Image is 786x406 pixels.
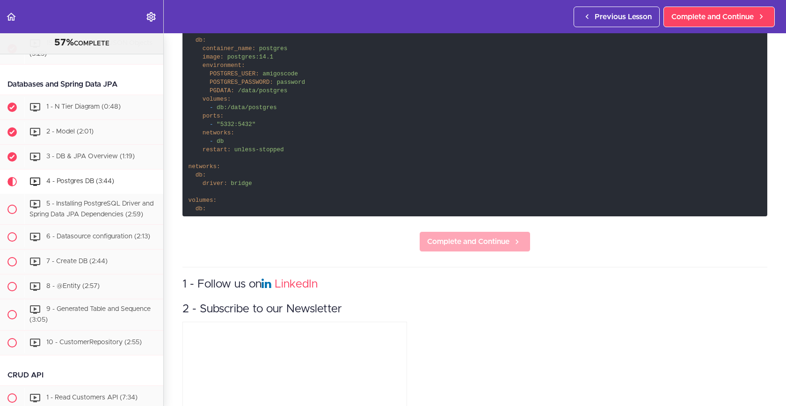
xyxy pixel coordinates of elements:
[46,339,142,346] span: 10 - CustomerRepository (2:55)
[182,302,767,317] h3: 2 - Subscribe to our Newsletter
[203,180,227,187] span: driver:
[231,180,252,187] span: bridge
[210,88,234,94] span: PGDATA:
[46,394,138,401] span: 1 - Read Customers API (7:34)
[259,45,287,52] span: postgres
[196,37,206,44] span: db:
[196,172,206,178] span: db:
[203,96,231,103] span: volumes:
[182,277,767,292] h3: 1 - Follow us on
[203,54,224,60] span: image:
[196,206,206,212] span: db:
[203,147,231,153] span: restart:
[46,178,114,185] span: 4 - Postgres DB (3:44)
[227,54,273,60] span: postgres:14.1
[46,283,100,290] span: 8 - @Entity (2:57)
[46,258,108,265] span: 7 - Create DB (2:44)
[210,104,213,111] span: -
[217,121,255,128] span: "5332:5432"
[54,38,74,47] span: 57%
[262,71,298,77] span: amigoscode
[275,279,318,290] a: LinkedIn
[210,79,273,86] span: POSTGRES_PASSWORD:
[46,153,135,160] span: 3 - DB & JPA Overview (1:19)
[663,7,775,27] a: Complete and Continue
[203,113,224,119] span: ports:
[46,128,94,135] span: 2 - Model (2:01)
[671,11,754,22] span: Complete and Continue
[146,11,157,22] svg: Settings Menu
[238,88,287,94] span: /data/postgres
[46,103,121,110] span: 1 - N Tier Diagram (0:48)
[189,197,217,204] span: volumes:
[46,234,150,240] span: 6 - Datasource configuration (2:13)
[595,11,652,22] span: Previous Lesson
[189,163,220,170] span: networks:
[217,104,277,111] span: db:/data/postgres
[12,37,152,49] div: COMPLETE
[210,138,213,145] span: -
[203,45,255,52] span: container_name:
[210,121,213,128] span: -
[217,138,224,145] span: db
[419,231,531,252] a: Complete and Continue
[277,79,305,86] span: password
[234,147,284,153] span: unless-stopped
[6,11,17,22] svg: Back to course curriculum
[427,236,509,247] span: Complete and Continue
[574,7,660,27] a: Previous Lesson
[203,130,234,136] span: networks:
[210,71,259,77] span: POSTGRES_USER:
[203,62,245,69] span: environment:
[29,200,153,218] span: 5 - Installing PostgreSQL Driver and Spring Data JPA Dependencies (2:59)
[29,306,151,324] span: 9 - Generated Table and Sequence (3:05)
